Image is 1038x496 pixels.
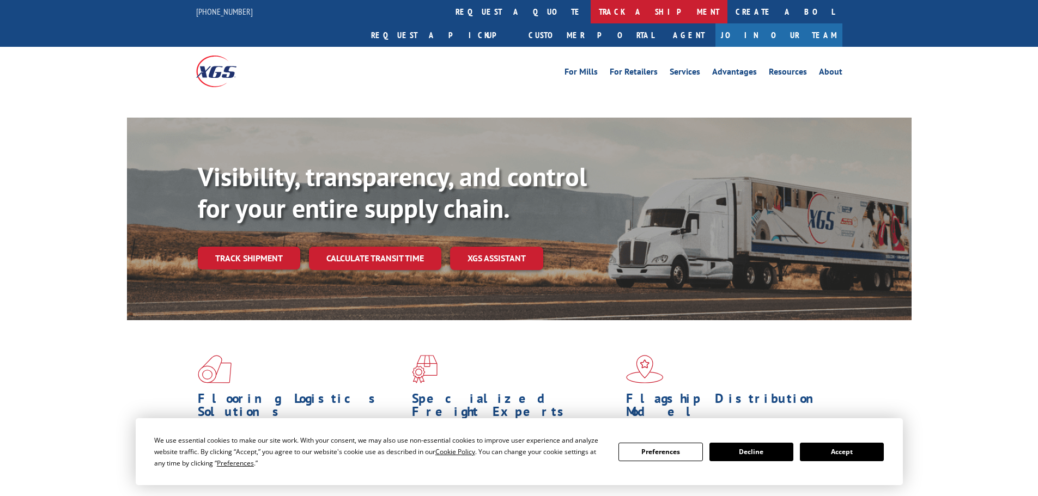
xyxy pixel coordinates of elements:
[662,23,715,47] a: Agent
[564,68,598,79] a: For Mills
[198,355,232,383] img: xgs-icon-total-supply-chain-intelligence-red
[670,68,700,79] a: Services
[435,447,475,456] span: Cookie Policy
[309,247,441,270] a: Calculate transit time
[520,23,662,47] a: Customer Portal
[769,68,807,79] a: Resources
[196,6,253,17] a: [PHONE_NUMBER]
[800,443,884,461] button: Accept
[198,160,587,225] b: Visibility, transparency, and control for your entire supply chain.
[363,23,520,47] a: Request a pickup
[412,392,618,424] h1: Specialized Freight Experts
[217,458,254,468] span: Preferences
[712,68,757,79] a: Advantages
[626,392,832,424] h1: Flagship Distribution Model
[819,68,842,79] a: About
[198,247,300,270] a: Track shipment
[154,434,605,469] div: We use essential cookies to make our site work. With your consent, we may also use non-essential ...
[412,355,438,383] img: xgs-icon-focused-on-flooring-red
[715,23,842,47] a: Join Our Team
[450,247,543,270] a: XGS ASSISTANT
[136,418,903,485] div: Cookie Consent Prompt
[610,68,658,79] a: For Retailers
[709,443,793,461] button: Decline
[626,355,664,383] img: xgs-icon-flagship-distribution-model-red
[618,443,702,461] button: Preferences
[198,392,404,424] h1: Flooring Logistics Solutions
